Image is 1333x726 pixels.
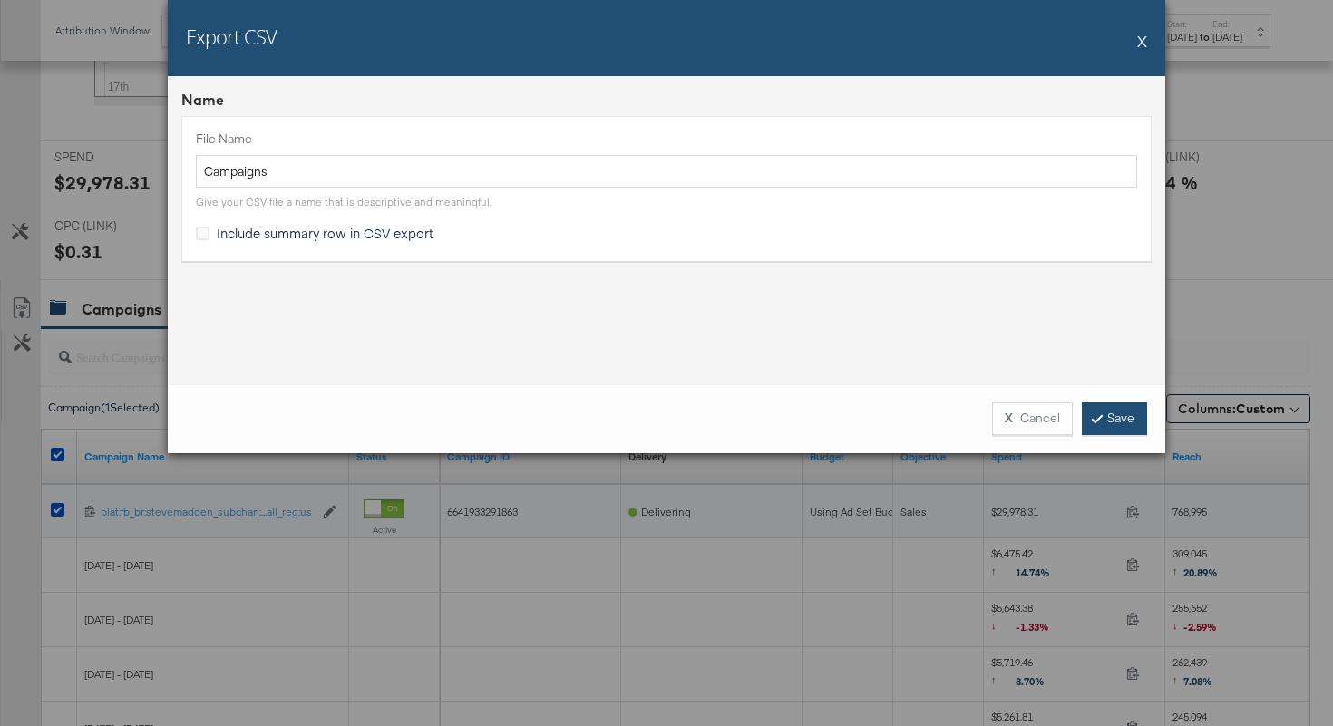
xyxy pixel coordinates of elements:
div: Name [181,90,1152,111]
h2: Export CSV [186,23,277,50]
a: Save [1082,402,1147,435]
label: File Name [196,131,1137,148]
strong: X [1005,410,1013,427]
span: Include summary row in CSV export [217,224,433,242]
button: XCancel [992,402,1073,435]
div: Give your CSV file a name that is descriptive and meaningful. [196,195,491,209]
button: X [1137,23,1147,59]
